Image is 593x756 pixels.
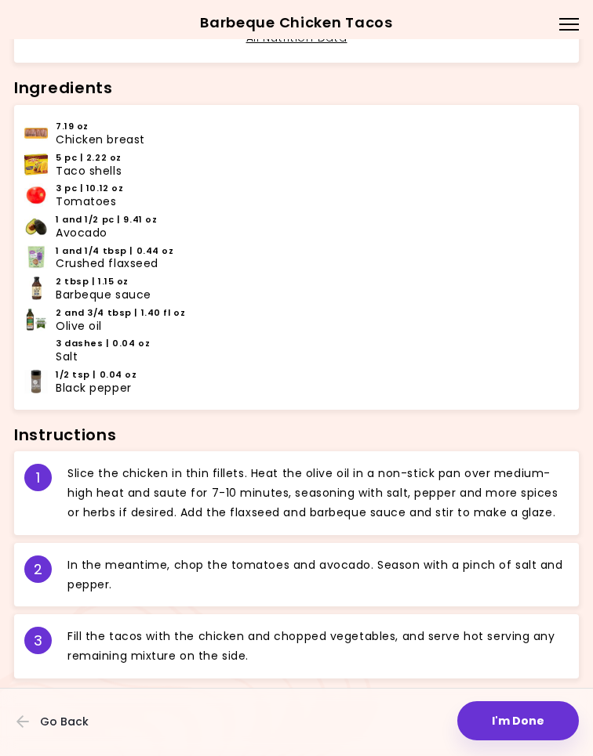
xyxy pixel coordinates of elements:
button: Go Back [16,704,111,739]
div: I n t h e m e a n t i m e , c h o p t h e t o m a t o e s a n d a v o c a d o . S e a s o n w i t... [67,555,569,595]
span: Barbeque sauce [56,288,151,302]
span: 3 pc | 10.12 oz [56,182,123,195]
span: Avocado [56,226,107,240]
div: 2 [24,555,52,583]
div: F i l l t h e t a c o s w i t h t h e c h i c k e n a n d c h o p p e d v e g e t a b l e s , a n... [67,627,569,666]
button: I'm Done [457,701,579,740]
span: 1 and 1/4 tbsp | 0.44 oz [56,244,173,258]
span: Crushed flaxseed [56,257,158,270]
h2: Instructions [14,423,579,448]
h2: Ingredients [14,76,579,101]
span: 5 pc | 2.22 oz [56,151,122,165]
span: Black pepper [56,382,132,395]
span: Go Back [40,715,89,728]
span: 1/2 tsp | 0.04 oz [56,368,137,382]
span: Taco shells [56,165,122,178]
div: S l i c e t h e c h i c k e n i n t h i n f i l l e t s . H e a t t h e o l i v e o i l i n a n o... [67,464,569,522]
span: 2 and 3/4 tbsp | 1.40 fl oz [56,306,185,320]
span: 1 and 1/2 pc | 9.41 oz [56,213,157,226]
div: 1 [24,464,52,491]
div: 3 [24,627,52,654]
a: All Nutrition Data [246,30,347,45]
span: Chicken breast [56,133,145,146]
span: Tomatoes [56,195,116,208]
span: 3 dashes | 0.04 oz [56,337,150,350]
span: Olive oil [56,320,102,333]
span: 2 tbsp | 1.15 oz [56,275,129,288]
span: Salt [56,350,78,364]
h2: Barbeque Chicken Tacos [16,10,577,35]
span: 7.19 oz [56,120,89,133]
